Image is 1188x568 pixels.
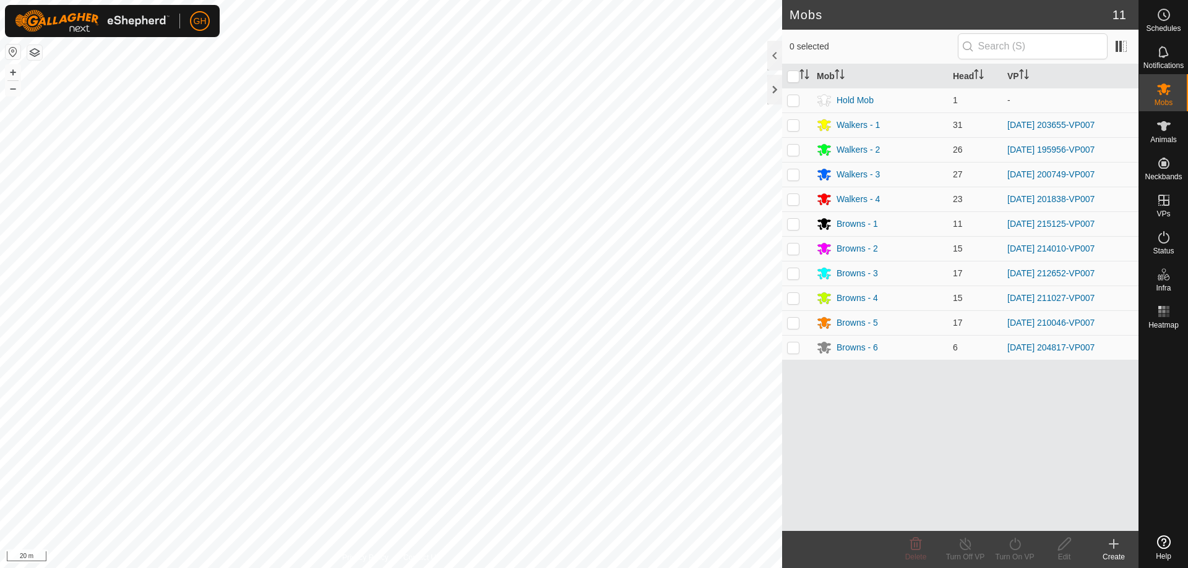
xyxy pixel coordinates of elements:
a: [DATE] 214010-VP007 [1007,244,1095,253]
span: Animals [1150,136,1177,143]
div: Walkers - 1 [837,119,880,132]
span: 26 [953,145,963,155]
a: [DATE] 204817-VP007 [1007,342,1095,352]
span: 15 [953,244,963,253]
a: [DATE] 215125-VP007 [1007,219,1095,229]
span: Status [1153,247,1174,255]
span: Mobs [1155,99,1173,106]
span: Neckbands [1145,173,1182,180]
p-sorticon: Activate to sort [974,71,984,81]
span: 11 [953,219,963,229]
div: Browns - 6 [837,341,878,354]
p-sorticon: Activate to sort [1019,71,1029,81]
div: Turn Off VP [940,551,990,562]
span: 15 [953,293,963,303]
div: Walkers - 3 [837,168,880,181]
span: 17 [953,268,963,278]
span: 6 [953,342,958,352]
p-sorticon: Activate to sort [835,71,845,81]
button: + [6,65,20,80]
th: VP [1002,64,1138,88]
img: Gallagher Logo [15,10,170,32]
a: [DATE] 203655-VP007 [1007,120,1095,130]
h2: Mobs [790,7,1113,22]
div: Browns - 3 [837,267,878,280]
button: – [6,81,20,96]
input: Search (S) [958,33,1108,59]
a: [DATE] 200749-VP007 [1007,169,1095,179]
span: VPs [1156,210,1170,218]
a: [DATE] 211027-VP007 [1007,293,1095,303]
td: - [1002,88,1138,112]
div: Walkers - 2 [837,143,880,156]
span: Infra [1156,284,1171,292]
th: Mob [812,64,948,88]
span: 1 [953,95,958,105]
a: [DATE] 210046-VP007 [1007,318,1095,328]
span: GH [194,15,207,28]
div: Walkers - 4 [837,193,880,206]
div: Browns - 5 [837,316,878,329]
span: Schedules [1146,25,1181,32]
a: Help [1139,530,1188,565]
p-sorticon: Activate to sort [799,71,809,81]
button: Map Layers [27,45,42,60]
a: Contact Us [403,552,440,563]
span: Notifications [1143,62,1184,69]
div: Edit [1039,551,1089,562]
div: Hold Mob [837,94,874,107]
div: Turn On VP [990,551,1039,562]
div: Browns - 2 [837,242,878,255]
a: Privacy Policy [342,552,389,563]
span: 23 [953,194,963,204]
span: 0 selected [790,40,958,53]
a: [DATE] 212652-VP007 [1007,268,1095,278]
th: Head [948,64,1002,88]
span: 11 [1113,6,1126,24]
span: 31 [953,120,963,130]
span: Heatmap [1148,321,1179,329]
span: Help [1156,553,1171,560]
button: Reset Map [6,45,20,59]
span: Delete [905,553,927,561]
a: [DATE] 195956-VP007 [1007,145,1095,155]
div: Browns - 1 [837,218,878,231]
span: 17 [953,318,963,328]
span: 27 [953,169,963,179]
div: Browns - 4 [837,292,878,305]
div: Create [1089,551,1138,562]
a: [DATE] 201838-VP007 [1007,194,1095,204]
